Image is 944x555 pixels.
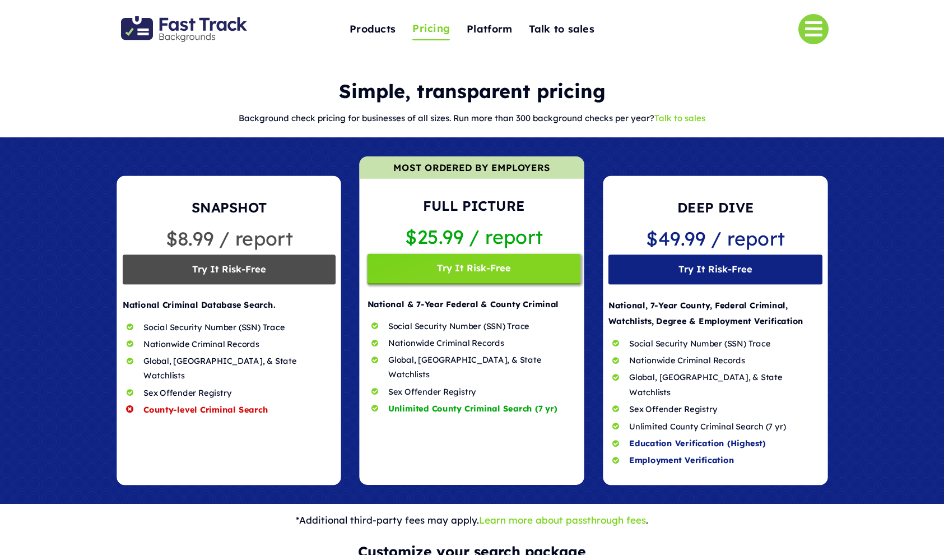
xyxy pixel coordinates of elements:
p: *Additional third-party fees may apply. . [115,512,829,529]
img: Fast Track Backgrounds Logo [121,16,247,42]
b: imple, transparent pricing [351,79,606,103]
a: Platform [467,17,512,41]
span: Background check pricing for businesses of all sizes. Run more than 300 background checks per year? [239,113,654,123]
a: Talk to sales [654,113,705,123]
a: Pricing [412,18,450,41]
strong: S [339,79,351,103]
span: Pricing [412,20,450,38]
a: Learn more about passthrough fees [479,514,646,526]
span: Products [350,21,396,38]
span: Talk to sales [529,21,594,38]
span: Platform [467,21,512,38]
a: Talk to sales [529,17,594,41]
a: Fast Track Backgrounds Logo [121,15,247,27]
a: Link to # [798,14,829,44]
nav: One Page [294,1,650,57]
